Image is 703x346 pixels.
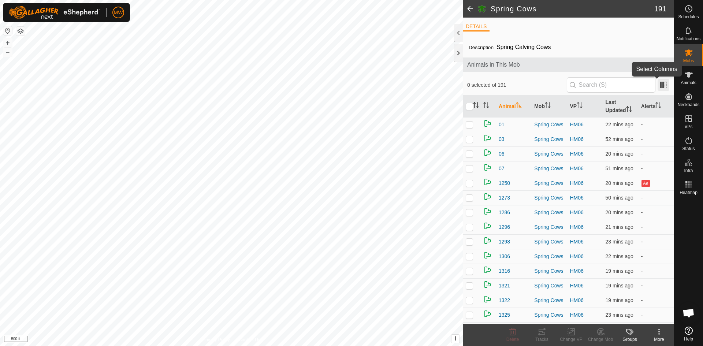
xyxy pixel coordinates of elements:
h2: Spring Cows [491,4,654,13]
div: Spring Cows [534,121,564,129]
td: - [638,205,674,220]
span: 1325 [499,311,510,319]
span: 20 Sept 2025, 8:05 am [606,195,633,201]
span: 20 Sept 2025, 8:34 am [606,253,633,259]
div: More [644,336,674,343]
span: 1296 [499,223,510,231]
th: Alerts [638,96,674,118]
td: - [638,249,674,264]
span: 20 Sept 2025, 8:36 am [606,209,633,215]
span: i [455,335,456,342]
a: HM06 [570,180,583,186]
a: HM06 [570,165,583,171]
div: Spring Cows [534,179,564,187]
span: 20 Sept 2025, 8:36 am [606,283,633,289]
label: Description [469,45,494,50]
p-sorticon: Activate to sort [483,103,489,109]
span: 01 [499,121,505,129]
span: 1322 [499,297,510,304]
img: returning on [483,119,492,128]
span: 20 Sept 2025, 8:36 am [606,268,633,274]
img: returning on [483,280,492,289]
a: HM06 [570,122,583,127]
img: returning on [483,222,492,230]
span: Schedules [678,15,699,19]
a: HM06 [570,297,583,303]
img: returning on [483,178,492,186]
span: 20 Sept 2025, 8:36 am [606,297,633,303]
td: - [638,146,674,161]
img: returning on [483,295,492,304]
div: Spring Cows [534,165,564,172]
a: Help [674,324,703,344]
img: returning on [483,309,492,318]
button: Reset Map [3,26,12,35]
button: – [3,48,12,57]
a: HM06 [570,268,583,274]
th: Last Updated [603,96,638,118]
th: VP [567,96,602,118]
td: - [638,190,674,205]
img: returning on [483,265,492,274]
span: 20 Sept 2025, 8:03 am [606,136,633,142]
a: Privacy Policy [202,336,230,343]
span: Help [684,337,693,341]
td: - [638,264,674,278]
span: 1250 [499,179,510,187]
span: 1298 [499,238,510,246]
td: - [638,278,674,293]
button: Map Layers [16,27,25,36]
span: Notifications [677,37,700,41]
p-sorticon: Activate to sort [473,103,479,109]
span: 0 selected of 191 [467,81,567,89]
div: Spring Cows [534,311,564,319]
div: Spring Cows [534,253,564,260]
img: returning on [483,207,492,216]
a: HM06 [570,209,583,215]
a: HM06 [570,283,583,289]
span: 20 Sept 2025, 8:33 am [606,239,633,245]
div: Spring Cows [534,223,564,231]
div: Change VP [557,336,586,343]
a: HM06 [570,151,583,157]
span: Heatmap [680,190,698,195]
img: returning on [483,148,492,157]
div: Groups [615,336,644,343]
a: HM06 [570,136,583,142]
td: - [638,132,674,146]
span: 20 Sept 2025, 8:34 am [606,224,633,230]
button: Ae [641,180,650,187]
span: 1286 [499,209,510,216]
div: Spring Cows [534,194,564,202]
span: Animals [681,81,696,85]
div: Spring Cows [534,135,564,143]
p-sorticon: Activate to sort [577,103,583,109]
img: returning on [483,251,492,260]
span: 20 Sept 2025, 8:36 am [606,180,633,186]
span: 20 Sept 2025, 8:33 am [606,312,633,318]
td: - [638,234,674,249]
span: 20 Sept 2025, 8:36 am [606,151,633,157]
span: Delete [506,337,519,342]
a: HM06 [570,239,583,245]
div: Change Mob [586,336,615,343]
p-sorticon: Activate to sort [545,103,551,109]
img: returning on [483,192,492,201]
span: 1306 [499,253,510,260]
span: 1316 [499,267,510,275]
span: 20 Sept 2025, 8:33 am [606,122,633,127]
span: 20 Sept 2025, 8:04 am [606,165,633,171]
span: 07 [499,165,505,172]
td: - [638,293,674,308]
td: - [638,220,674,234]
li: DETAILS [463,23,490,31]
th: Animal [496,96,531,118]
img: Gallagher Logo [9,6,100,19]
a: Contact Us [239,336,260,343]
span: Status [682,146,695,151]
input: Search (S) [567,77,655,93]
th: Mob [531,96,567,118]
div: Spring Cows [534,267,564,275]
a: HM06 [570,312,583,318]
span: Neckbands [677,103,699,107]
